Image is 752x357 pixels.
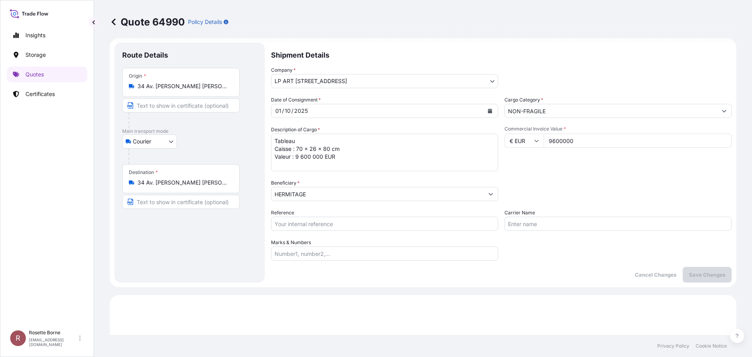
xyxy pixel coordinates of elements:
div: / [282,106,284,116]
label: Reference [271,209,294,217]
input: Type amount [544,134,732,148]
input: Origin [137,82,230,90]
input: Full name [271,187,484,201]
input: Select a commodity type [505,104,717,118]
label: Marks & Numbers [271,239,311,246]
a: Quotes [7,67,87,82]
div: / [291,106,293,116]
button: Cancel Changes [629,267,683,283]
input: Text to appear on certificate [122,195,240,209]
div: day, [275,106,282,116]
button: Select transport [122,134,177,149]
textarea: Tableau Caisse : 70 x 26 x 80 cm Valeur : 9 600 000 EUR [271,134,498,171]
p: Certificates [25,90,55,98]
div: month, [284,106,291,116]
span: LP ART [STREET_ADDRESS] [275,77,347,85]
p: Save Changes [689,271,725,279]
label: Description of Cargo [271,126,320,134]
label: Carrier Name [504,209,535,217]
a: Storage [7,47,87,63]
p: Rosette Borne [29,330,78,336]
p: Insights [25,31,45,39]
span: Commercial Invoice Value [504,126,732,132]
button: Calendar [484,105,496,117]
button: LP ART [STREET_ADDRESS] [271,74,498,88]
button: Show suggestions [717,104,731,118]
button: Save Changes [683,267,732,283]
span: Company [271,66,296,74]
a: Certificates [7,86,87,102]
button: Show suggestions [484,187,498,201]
p: Policy Details [188,18,222,26]
a: Cookie Notice [696,343,727,349]
input: Your internal reference [271,217,498,231]
input: Enter name [504,217,732,231]
label: Cargo Category [504,96,543,104]
input: Destination [137,179,230,187]
p: Route Details [122,51,168,60]
label: Beneficiary [271,179,300,187]
a: Insights [7,27,87,43]
p: Main transport mode [122,128,257,134]
div: year, [293,106,309,116]
a: Privacy Policy [657,343,689,349]
div: Origin [129,73,146,79]
span: Courier [133,138,151,145]
input: Text to appear on certificate [122,98,240,112]
p: [EMAIL_ADDRESS][DOMAIN_NAME] [29,337,78,347]
p: Storage [25,51,46,59]
div: Destination [129,169,158,176]
p: Shipment Details [271,43,732,66]
span: R [16,334,20,342]
p: Quote 64990 [110,16,185,28]
p: Quotes [25,71,44,78]
input: Number1, number2,... [271,246,498,261]
p: Cancel Changes [635,271,676,279]
span: Date of Consignment [271,96,321,104]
